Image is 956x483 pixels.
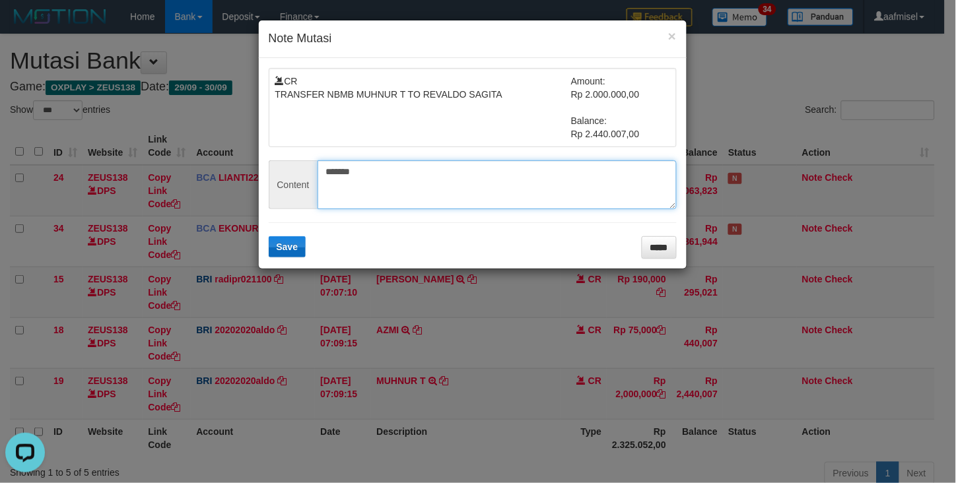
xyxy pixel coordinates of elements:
button: Open LiveChat chat widget [5,5,45,45]
h4: Note Mutasi [269,30,677,48]
td: Amount: Rp 2.000.000,00 Balance: Rp 2.440.007,00 [571,75,670,141]
td: CR TRANSFER NBMB MUHNUR T TO REVALDO SAGITA [275,75,572,141]
button: × [668,29,676,43]
button: Save [269,236,306,257]
span: Save [277,241,298,252]
span: Content [269,160,318,209]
